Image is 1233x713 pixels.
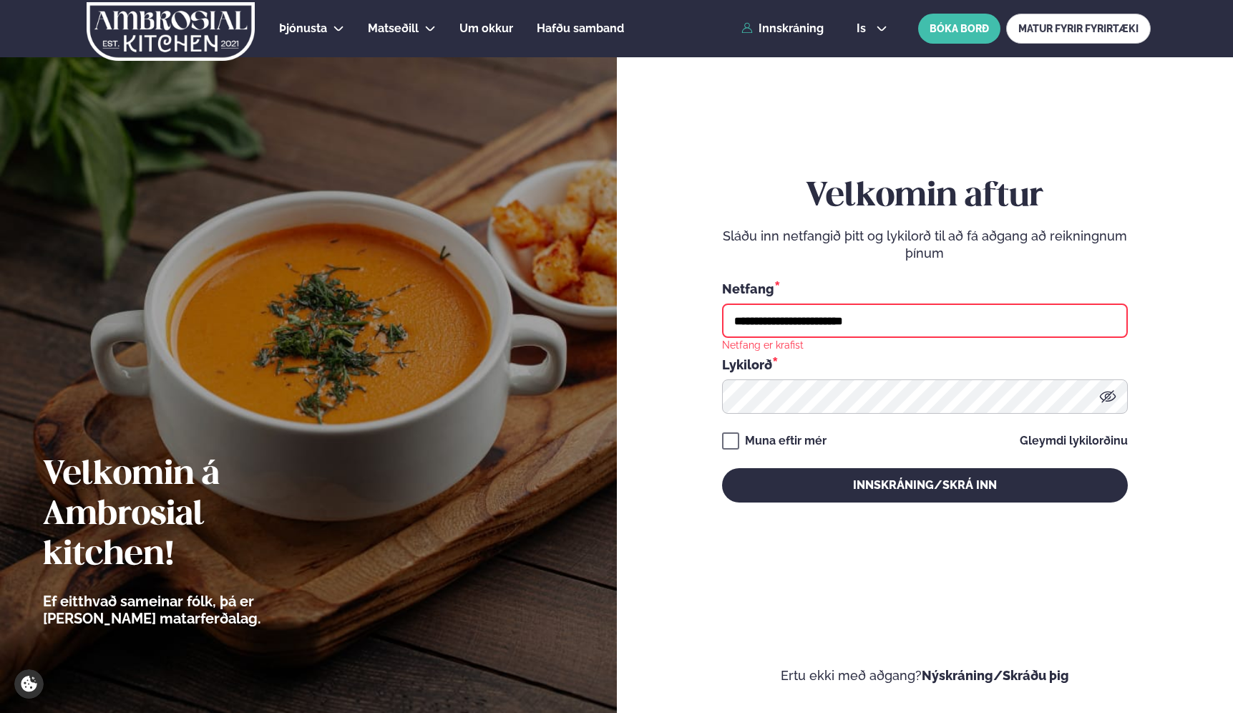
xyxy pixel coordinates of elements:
span: Um okkur [459,21,513,35]
h2: Velkomin aftur [722,177,1128,217]
span: Hafðu samband [537,21,624,35]
a: MATUR FYRIR FYRIRTÆKI [1006,14,1151,44]
button: Innskráning/Skrá inn [722,468,1128,503]
a: Um okkur [459,20,513,37]
p: Ertu ekki með aðgang? [660,667,1191,684]
div: Netfang [722,279,1128,298]
p: Ef eitthvað sameinar fólk, þá er [PERSON_NAME] matarferðalag. [43,593,340,627]
button: is [845,23,899,34]
span: is [857,23,870,34]
a: Matseðill [368,20,419,37]
a: Þjónusta [279,20,327,37]
span: Þjónusta [279,21,327,35]
a: Cookie settings [14,669,44,699]
a: Hafðu samband [537,20,624,37]
a: Nýskráning/Skráðu þig [922,668,1069,683]
p: Sláðu inn netfangið þitt og lykilorð til að fá aðgang að reikningnum þínum [722,228,1128,262]
a: Innskráning [741,22,824,35]
div: Lykilorð [722,355,1128,374]
div: Netfang er krafist [722,338,804,351]
h2: Velkomin á Ambrosial kitchen! [43,455,340,576]
img: logo [85,2,256,61]
button: BÓKA BORÐ [918,14,1000,44]
span: Matseðill [368,21,419,35]
a: Gleymdi lykilorðinu [1020,435,1128,447]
